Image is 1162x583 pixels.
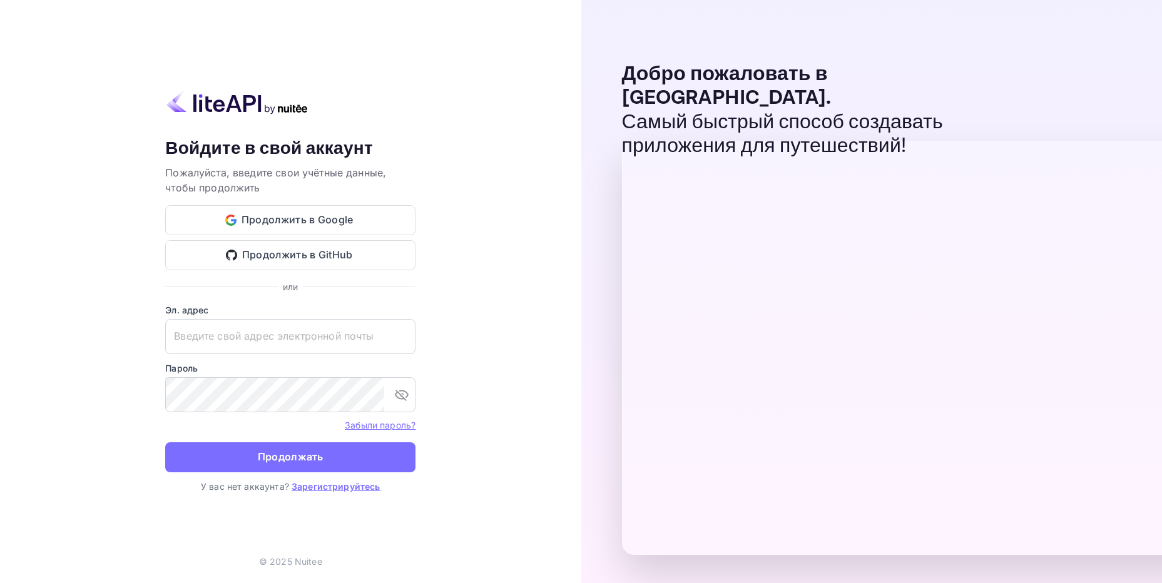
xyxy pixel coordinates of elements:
ya-tr-span: Пожалуйста, введите свои учётные данные, чтобы продолжить [165,166,386,194]
ya-tr-span: Добро пожаловать в [GEOGRAPHIC_DATA]. [622,61,832,111]
button: переключить видимость пароля [389,382,414,407]
ya-tr-span: Самый быстрый способ создавать приложения для путешествий! [622,109,943,159]
ya-tr-span: У вас нет аккаунта? [201,481,289,492]
input: Введите свой адрес электронной почты [165,319,415,354]
ya-tr-span: Эл. адрес [165,305,208,315]
ya-tr-span: Забыли пароль? [345,420,415,430]
button: Продолжить в GitHub [165,240,415,270]
a: Забыли пароль? [345,418,415,431]
ya-tr-span: Продолжить в GitHub [242,246,353,263]
ya-tr-span: © 2025 Nuitee [259,556,322,567]
img: liteapi [165,90,309,114]
ya-tr-span: Войдите в свой аккаунт [165,137,373,160]
ya-tr-span: Продолжить в Google [242,211,354,228]
ya-tr-span: Пароль [165,363,198,373]
ya-tr-span: или [283,281,298,292]
button: Продолжить в Google [165,205,415,235]
a: Зарегистрируйтесь [292,481,380,492]
ya-tr-span: Продолжать [258,449,324,465]
button: Продолжать [165,442,415,472]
